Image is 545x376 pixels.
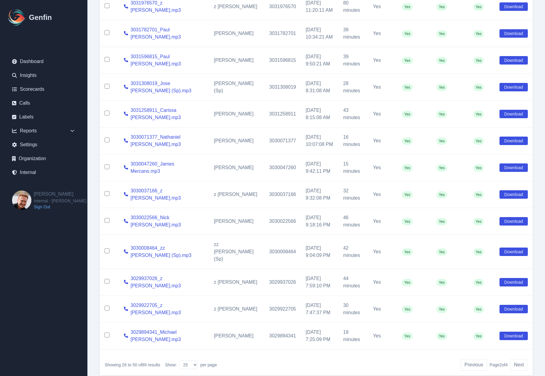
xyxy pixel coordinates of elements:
[131,275,204,289] a: 3029937026_z [PERSON_NAME].mp3
[338,269,368,296] td: 44 minutes
[264,20,301,47] td: 3031782701
[368,235,397,269] td: Yes
[436,164,447,172] span: Yes
[402,84,413,91] span: Yes
[499,278,528,286] button: Download
[7,8,27,27] img: Logo
[436,191,447,198] span: Yes
[124,248,128,255] a: View call details
[473,191,484,198] span: Yes
[209,20,265,47] td: [PERSON_NAME]
[368,269,397,296] td: Yes
[142,362,147,367] span: 89
[499,83,528,91] button: Download
[461,359,487,371] button: Previous
[209,208,265,235] td: [PERSON_NAME]
[338,296,368,323] td: 30 minutes
[264,128,301,154] td: 3030071377
[124,3,128,10] a: View call details
[338,20,368,47] td: 39 minutes
[131,134,204,148] a: 3030071377_Nathaniel [PERSON_NAME].mp3
[473,333,484,340] span: Yes
[436,57,447,64] span: Yes
[264,296,301,323] td: 3029922705
[473,218,484,225] span: Yes
[209,128,265,154] td: [PERSON_NAME]
[124,110,128,118] a: View call details
[368,323,397,349] td: Yes
[436,218,447,225] span: Yes
[124,30,128,37] a: View call details
[510,359,528,371] button: Next
[124,305,128,313] a: View call details
[34,191,86,198] h2: [PERSON_NAME]
[12,191,31,210] img: Brian Dunagan
[29,13,52,22] h1: Genfin
[436,333,447,340] span: Yes
[338,181,368,208] td: 32 minutes
[124,332,128,340] a: View call details
[473,164,484,172] span: Yes
[473,279,484,286] span: Yes
[7,55,80,68] a: Dashboard
[368,208,397,235] td: Yes
[436,84,447,91] span: Yes
[209,296,265,323] td: z [PERSON_NAME]
[402,57,413,64] span: Yes
[264,269,301,296] td: 3029937026
[402,248,413,256] span: Yes
[264,154,301,181] td: 3030047260
[34,198,86,204] span: Internal - [PERSON_NAME]
[301,323,338,349] td: [DATE] 7:25:09 PM
[7,83,80,95] a: Scorecards
[131,302,204,316] a: 3029922705_z [PERSON_NAME].mp3
[368,296,397,323] td: Yes
[301,154,338,181] td: [DATE] 9:42:11 PM
[301,128,338,154] td: [DATE] 10:07:08 PM
[264,323,301,349] td: 3029894341
[402,30,413,37] span: Yes
[402,3,413,11] span: Yes
[105,362,160,368] p: Showing to of results
[133,362,137,367] span: 50
[301,269,338,296] td: [DATE] 7:59:10 PM
[338,208,368,235] td: 46 minutes
[131,107,204,121] a: 3031258911_Carissa [PERSON_NAME].mp3
[368,128,397,154] td: Yes
[338,101,368,128] td: 43 minutes
[209,181,265,208] td: z [PERSON_NAME]
[301,235,338,269] td: [DATE] 9:04:09 PM
[490,362,508,368] span: Page 2 of 4
[131,214,204,229] a: 3030022566_Nick [PERSON_NAME].mp3
[7,125,80,137] div: Reports
[165,362,177,368] label: Show:
[473,306,484,313] span: Yes
[7,139,80,151] a: Settings
[124,191,128,198] a: View call details
[131,26,204,41] a: 3031782701_Paul [PERSON_NAME].mp3
[7,153,80,165] a: Organization
[402,279,413,286] span: Yes
[34,204,86,210] a: Sign Out
[338,323,368,349] td: 19 minutes
[436,137,447,145] span: Yes
[499,190,528,199] button: Download
[209,47,265,74] td: [PERSON_NAME]
[301,181,338,208] td: [DATE] 9:32:08 PM
[499,332,528,340] button: Download
[473,3,484,11] span: Yes
[436,248,447,256] span: Yes
[264,181,301,208] td: 3030037166
[338,235,368,269] td: 42 minutes
[209,154,265,181] td: [PERSON_NAME]
[338,154,368,181] td: 15 minutes
[7,97,80,109] a: Calls
[209,74,265,101] td: [PERSON_NAME] (Sp)
[7,69,80,81] a: Insights
[264,74,301,101] td: 3031308019
[338,47,368,74] td: 39 minutes
[402,333,413,340] span: Yes
[499,137,528,145] button: Download
[499,56,528,65] button: Download
[338,128,368,154] td: 16 minutes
